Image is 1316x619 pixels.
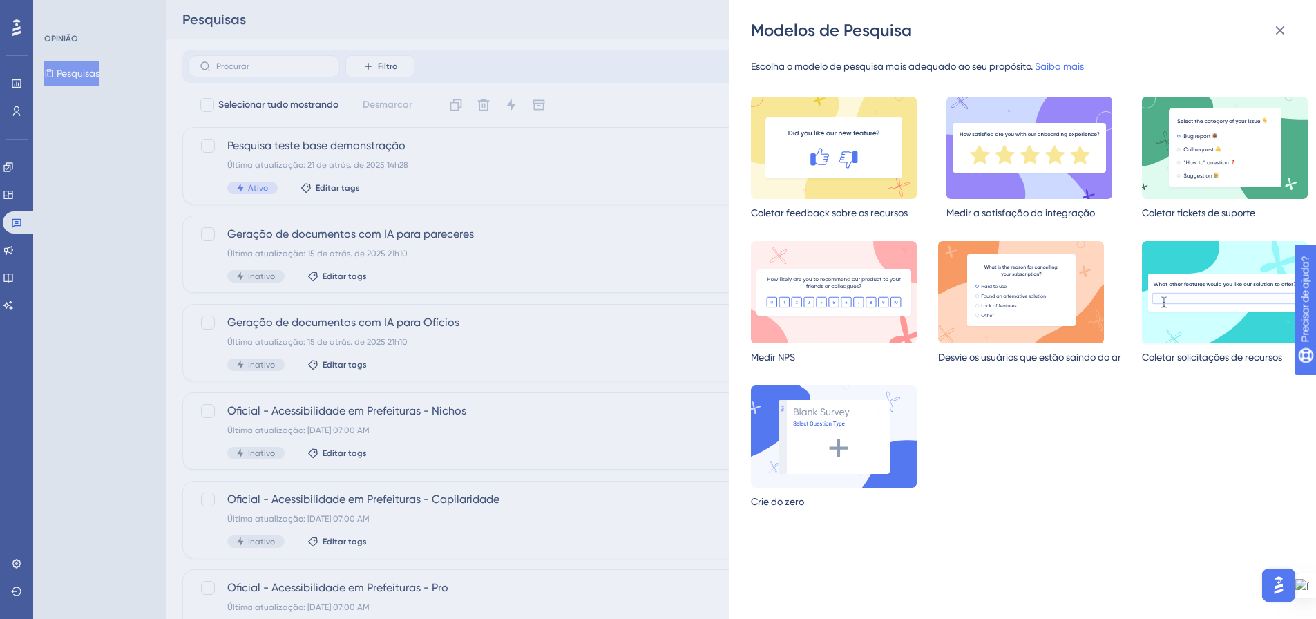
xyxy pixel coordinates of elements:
font: Crie do zero [751,496,804,507]
img: nps [751,241,917,343]
font: Coletar feedback sobre os recursos [751,207,908,218]
font: Medir a satisfação da integração [946,207,1095,218]
font: Modelos de Pesquisa [751,20,912,40]
img: múltipla escolha [1142,97,1308,199]
a: Saiba mais [1035,61,1084,72]
font: Medir NPS [751,352,795,363]
img: criarScratch [751,385,917,488]
font: Escolha o modelo de pesquisa mais adequado ao seu propósito. [751,61,1033,72]
img: desviarAgitação [938,241,1104,343]
font: Coletar tickets de suporte [1142,207,1255,218]
font: Coletar solicitações de recursos [1142,352,1282,363]
iframe: Iniciador do Assistente de IA do UserGuiding [1258,564,1299,606]
img: reunir feedback [751,97,917,199]
font: Desvie os usuários que estão saindo do ar [938,352,1121,363]
img: satisfação [946,97,1112,199]
font: Precisar de ajuda? [32,6,119,17]
img: solicitaçãoRecurso [1142,241,1308,343]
